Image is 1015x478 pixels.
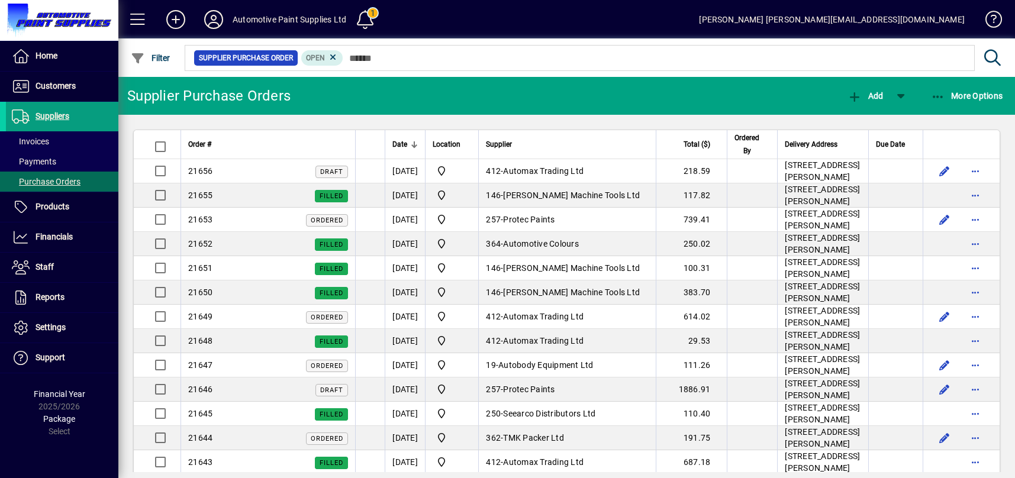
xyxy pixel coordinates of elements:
span: Automax Trading Ltd [503,312,584,321]
td: 191.75 [656,426,727,450]
button: Edit [935,162,954,180]
td: [DATE] [385,305,425,329]
span: Automotive Paint Supplies Ltd [433,285,471,299]
div: Total ($) [663,138,721,151]
span: 257 [486,385,501,394]
button: Edit [935,428,954,447]
td: - [478,280,656,305]
span: Purchase Orders [12,177,80,186]
td: [STREET_ADDRESS][PERSON_NAME] [777,377,868,402]
span: Filled [320,459,343,467]
td: - [478,426,656,450]
span: 21649 [188,312,212,321]
a: Knowledge Base [977,2,1000,41]
span: 21646 [188,385,212,394]
span: Automotive Paint Supplies Ltd [433,261,471,275]
div: Order # [188,138,348,151]
span: Filled [320,338,343,345]
button: More options [966,259,985,277]
button: More Options [928,85,1006,106]
td: 739.41 [656,208,727,232]
span: Draft [320,386,343,394]
td: [DATE] [385,402,425,426]
button: Edit [935,356,954,374]
span: Automotive Paint Supplies Ltd [433,237,471,251]
td: 383.70 [656,280,727,305]
td: - [478,450,656,474]
span: Autobody Equipment Ltd [498,360,594,370]
td: [STREET_ADDRESS][PERSON_NAME] [777,280,868,305]
button: More options [966,380,985,399]
span: Protec Paints [503,215,555,224]
span: Protec Paints [503,385,555,394]
span: Filled [320,265,343,273]
td: [STREET_ADDRESS][PERSON_NAME] [777,402,868,426]
span: Open [306,54,325,62]
td: [DATE] [385,280,425,305]
span: 146 [486,288,501,297]
span: 257 [486,215,501,224]
span: Location [433,138,460,151]
button: Edit [935,380,954,399]
span: Date [392,138,407,151]
span: Filled [320,241,343,248]
button: More options [966,234,985,253]
span: Customers [36,81,76,91]
span: More Options [931,91,1003,101]
span: Ordered [311,314,343,321]
span: TMK Packer Ltd [503,433,564,443]
span: Ordered By [734,131,759,157]
td: - [478,256,656,280]
td: [STREET_ADDRESS][PERSON_NAME] [777,305,868,329]
span: Ordered [311,217,343,224]
span: Financials [36,232,73,241]
span: Automotive Paint Supplies Ltd [433,455,471,469]
td: 29.53 [656,329,727,353]
span: Filled [320,289,343,297]
td: [DATE] [385,159,425,183]
mat-chip: Completion Status: Open [301,50,343,66]
span: 362 [486,433,501,443]
td: 110.40 [656,402,727,426]
span: Support [36,353,65,362]
button: More options [966,283,985,302]
span: 146 [486,190,501,200]
div: Location [433,138,471,151]
span: 21652 [188,239,212,248]
span: 250 [486,409,501,418]
button: Edit [935,307,954,326]
span: Home [36,51,57,60]
a: Payments [6,151,118,172]
td: 614.02 [656,305,727,329]
td: [DATE] [385,329,425,353]
span: 21644 [188,433,212,443]
span: Settings [36,322,66,332]
span: Supplier [486,138,512,151]
button: More options [966,428,985,447]
td: - [478,377,656,402]
span: 21643 [188,457,212,467]
td: [STREET_ADDRESS][PERSON_NAME] [777,183,868,208]
div: Automotive Paint Supplies Ltd [233,10,346,29]
button: More options [966,162,985,180]
span: Suppliers [36,111,69,121]
td: [STREET_ADDRESS][PERSON_NAME] [777,329,868,353]
a: Financials [6,222,118,252]
div: Supplier Purchase Orders [127,86,291,105]
span: Automax Trading Ltd [503,457,584,467]
span: Reports [36,292,65,302]
button: Add [157,9,195,30]
td: 687.18 [656,450,727,474]
span: 146 [486,263,501,273]
td: [DATE] [385,426,425,450]
a: Reports [6,283,118,312]
a: Invoices [6,131,118,151]
span: Products [36,202,69,211]
td: [DATE] [385,232,425,256]
span: Automotive Paint Supplies Ltd [433,212,471,227]
span: Automotive Paint Supplies Ltd [433,309,471,324]
td: 218.59 [656,159,727,183]
span: Draft [320,168,343,176]
button: Filter [128,47,173,69]
span: Filter [131,53,170,63]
